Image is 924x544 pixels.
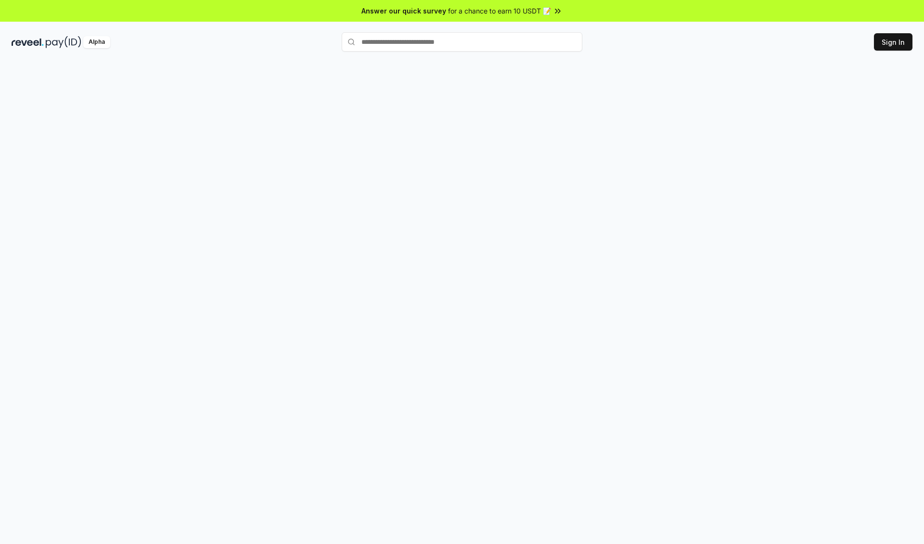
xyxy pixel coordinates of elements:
button: Sign In [874,33,912,51]
span: Answer our quick survey [361,6,446,16]
img: reveel_dark [12,36,44,48]
span: for a chance to earn 10 USDT 📝 [448,6,551,16]
img: pay_id [46,36,81,48]
div: Alpha [83,36,110,48]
